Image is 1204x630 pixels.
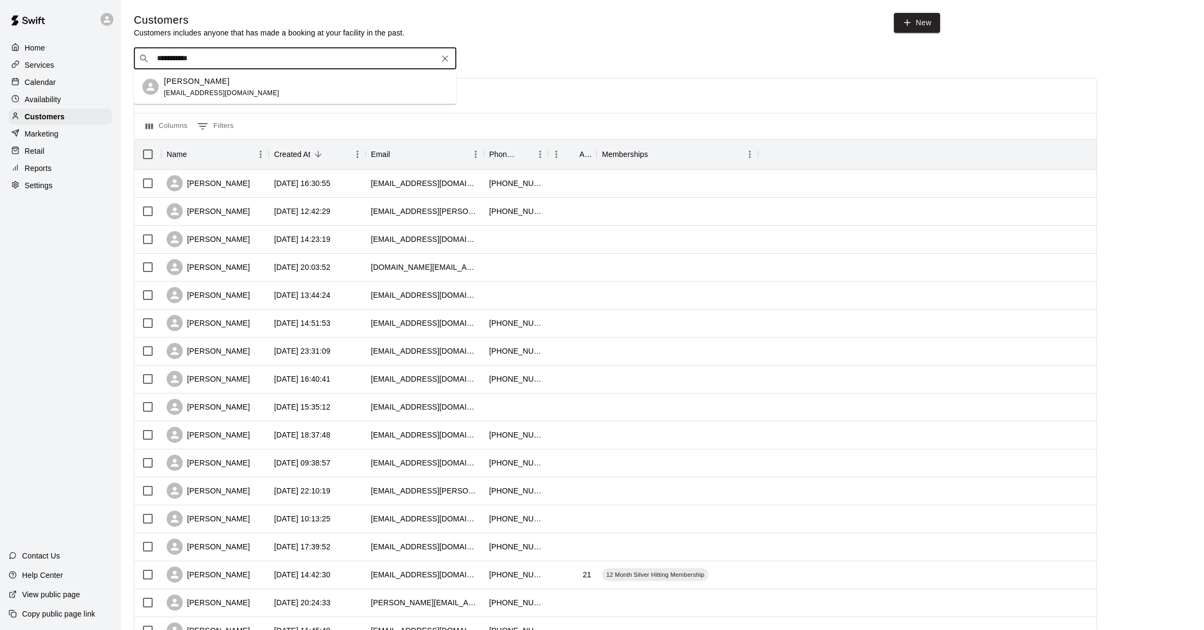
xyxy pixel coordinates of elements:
[371,429,478,440] div: md_michelle@yahoo.com
[25,77,56,88] p: Calendar
[22,608,95,619] p: Copy public page link
[25,180,53,191] p: Settings
[371,178,478,189] div: dsw0418@gmail.com
[274,569,331,580] div: 2025-08-01 14:42:30
[187,147,202,162] button: Sort
[484,139,548,169] div: Phone Number
[371,485,478,496] div: ant.wickline@gmail.com
[274,262,331,273] div: 2025-08-13 20:03:52
[25,163,52,174] p: Reports
[167,343,250,359] div: [PERSON_NAME]
[548,139,597,169] div: Age
[371,346,478,356] div: arodriguez1458@gmail.com
[371,402,478,412] div: tyler.hruska5@gmail.com
[9,40,112,56] div: Home
[371,290,478,300] div: jdhelsel15@gmail.com
[274,457,331,468] div: 2025-08-04 09:38:57
[371,206,478,217] div: ksenia.garcia@att.net
[167,399,250,415] div: [PERSON_NAME]
[9,57,112,73] a: Services
[489,139,517,169] div: Phone Number
[134,13,405,27] h5: Customers
[438,51,453,66] button: Clear
[134,27,405,38] p: Customers includes anyone that has made a booking at your facility in the past.
[22,589,80,600] p: View public page
[167,175,250,191] div: [PERSON_NAME]
[167,567,250,583] div: [PERSON_NAME]
[579,139,591,169] div: Age
[9,177,112,194] a: Settings
[602,139,648,169] div: Memberships
[371,541,478,552] div: caseyray457@gmail.com
[489,374,543,384] div: +15713345519
[274,318,331,328] div: 2025-08-11 14:51:53
[371,234,478,245] div: johnbrueggenann@gmail.com
[371,318,478,328] div: dohnjeer@hotmail.com
[274,290,331,300] div: 2025-08-13 13:44:24
[9,143,112,159] a: Retail
[548,146,564,162] button: Menu
[489,206,543,217] div: +19152613804
[489,485,543,496] div: +17039732286
[195,118,236,135] button: Show filters
[390,147,405,162] button: Sort
[274,346,331,356] div: 2025-08-05 23:31:09
[9,74,112,90] a: Calendar
[22,570,63,581] p: Help Center
[602,568,708,581] div: 12 Month Silver Hitting Membership
[602,570,708,579] span: 12 Month Silver Hitting Membership
[167,203,250,219] div: [PERSON_NAME]
[9,160,112,176] div: Reports
[274,178,331,189] div: 2025-08-16 16:30:55
[167,427,250,443] div: [PERSON_NAME]
[311,147,326,162] button: Sort
[167,595,250,611] div: [PERSON_NAME]
[468,146,484,162] button: Menu
[371,457,478,468] div: chefweb18@gmail.com
[489,541,543,552] div: +15714773224
[143,118,190,135] button: Select columns
[489,346,543,356] div: +12392467796
[489,178,543,189] div: +17034006027
[371,513,478,524] div: jabelon19@hotmail.com
[167,483,250,499] div: [PERSON_NAME]
[9,109,112,125] a: Customers
[349,146,365,162] button: Menu
[274,402,331,412] div: 2025-08-05 15:35:12
[22,550,60,561] p: Contact Us
[25,60,54,70] p: Services
[274,541,331,552] div: 2025-08-01 17:39:52
[365,139,484,169] div: Email
[167,259,250,275] div: [PERSON_NAME]
[25,111,64,122] p: Customers
[167,287,250,303] div: [PERSON_NAME]
[371,597,478,608] div: d.nalls@verizon.net
[274,429,331,440] div: 2025-08-04 18:37:48
[489,513,543,524] div: +17577687862
[164,75,230,87] p: [PERSON_NAME]
[167,539,250,555] div: [PERSON_NAME]
[25,94,61,105] p: Availability
[517,147,532,162] button: Sort
[371,262,478,273] div: mscurtin.mc@gmail.com
[274,597,331,608] div: 2025-07-30 20:24:33
[9,91,112,108] div: Availability
[583,569,591,580] div: 21
[164,89,279,96] span: [EMAIL_ADDRESS][DOMAIN_NAME]
[9,126,112,142] a: Marketing
[161,139,269,169] div: Name
[489,429,543,440] div: +19199515432
[274,206,331,217] div: 2025-08-16 12:42:29
[142,79,159,95] div: Benjamin Day
[25,128,59,139] p: Marketing
[253,146,269,162] button: Menu
[564,147,579,162] button: Sort
[489,457,543,468] div: +17039631724
[894,13,940,33] a: New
